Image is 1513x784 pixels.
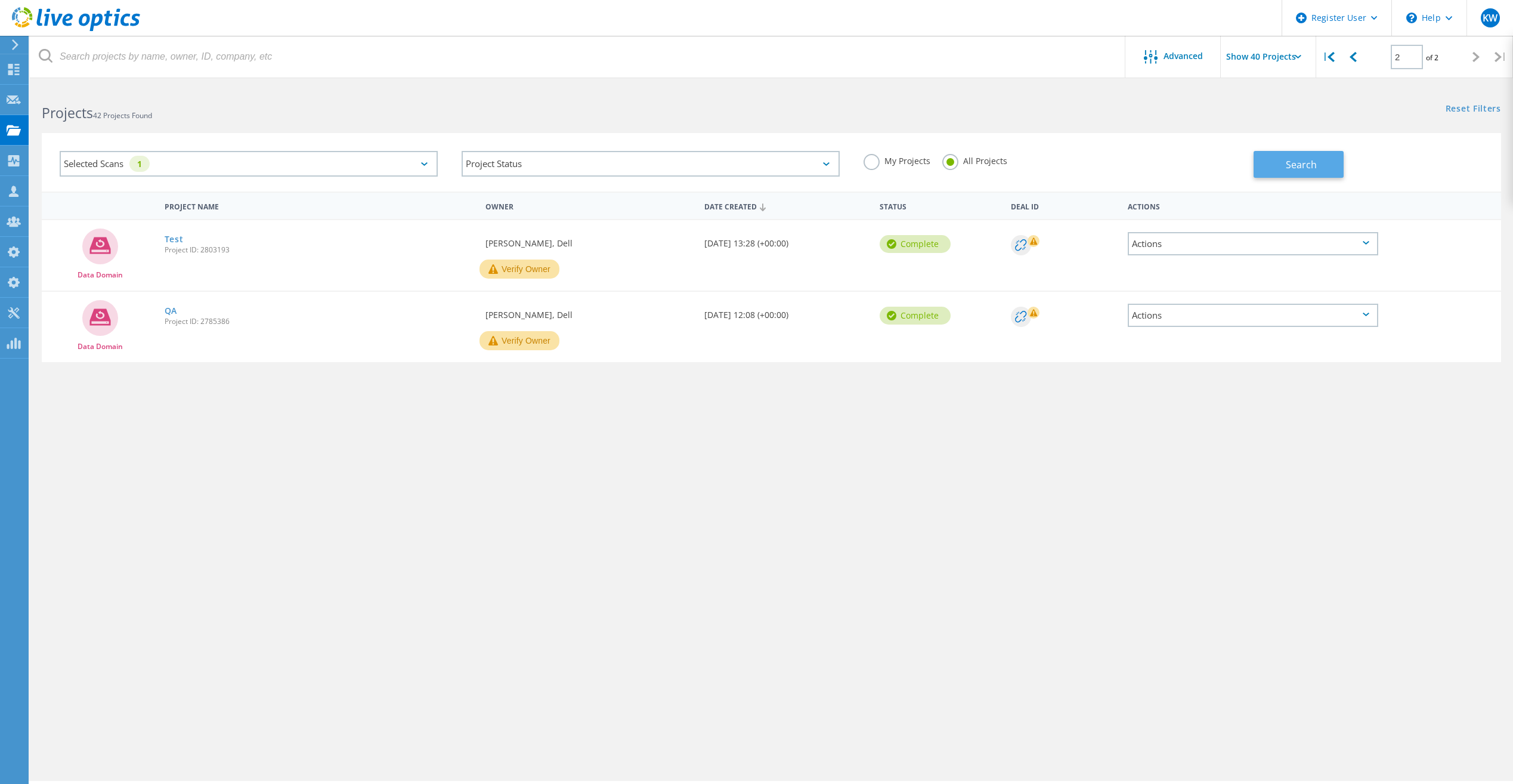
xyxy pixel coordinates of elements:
div: Complete [880,307,951,325]
div: Selected Scans [60,151,438,177]
button: Verify Owner [479,331,559,350]
span: Data Domain [78,271,123,279]
div: Actions [1128,304,1378,327]
button: Search [1254,151,1344,178]
div: Status [874,195,1005,217]
span: Search [1286,158,1317,171]
div: [PERSON_NAME], Dell [479,220,698,260]
span: Project ID: 2803193 [165,246,474,254]
span: Data Domain [78,343,123,350]
a: Reset Filters [1446,104,1501,115]
span: KW [1483,13,1497,23]
svg: \n [1406,13,1417,23]
input: Search projects by name, owner, ID, company, etc [30,36,1126,78]
span: of 2 [1426,53,1438,63]
span: Project ID: 2785386 [165,318,474,325]
label: All Projects [942,154,1007,165]
div: Deal Id [1005,195,1122,217]
div: [DATE] 13:28 (+00:00) [698,220,874,260]
span: Advanced [1164,52,1203,60]
div: Actions [1128,232,1378,255]
a: Live Optics Dashboard [12,25,140,33]
b: Projects [42,103,93,122]
div: Project Status [462,151,840,177]
div: 1 [129,156,150,172]
div: [PERSON_NAME], Dell [479,292,698,331]
div: Owner [479,195,698,217]
div: [DATE] 12:08 (+00:00) [698,292,874,331]
a: QA [165,307,177,315]
div: | [1489,36,1513,78]
div: Project Name [159,195,479,217]
label: My Projects [864,154,930,165]
button: Verify Owner [479,260,559,279]
span: 42 Projects Found [93,110,152,121]
div: | [1316,36,1341,78]
div: Date Created [698,195,874,217]
div: Actions [1122,195,1384,217]
div: Complete [880,235,951,253]
a: Test [165,235,184,243]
